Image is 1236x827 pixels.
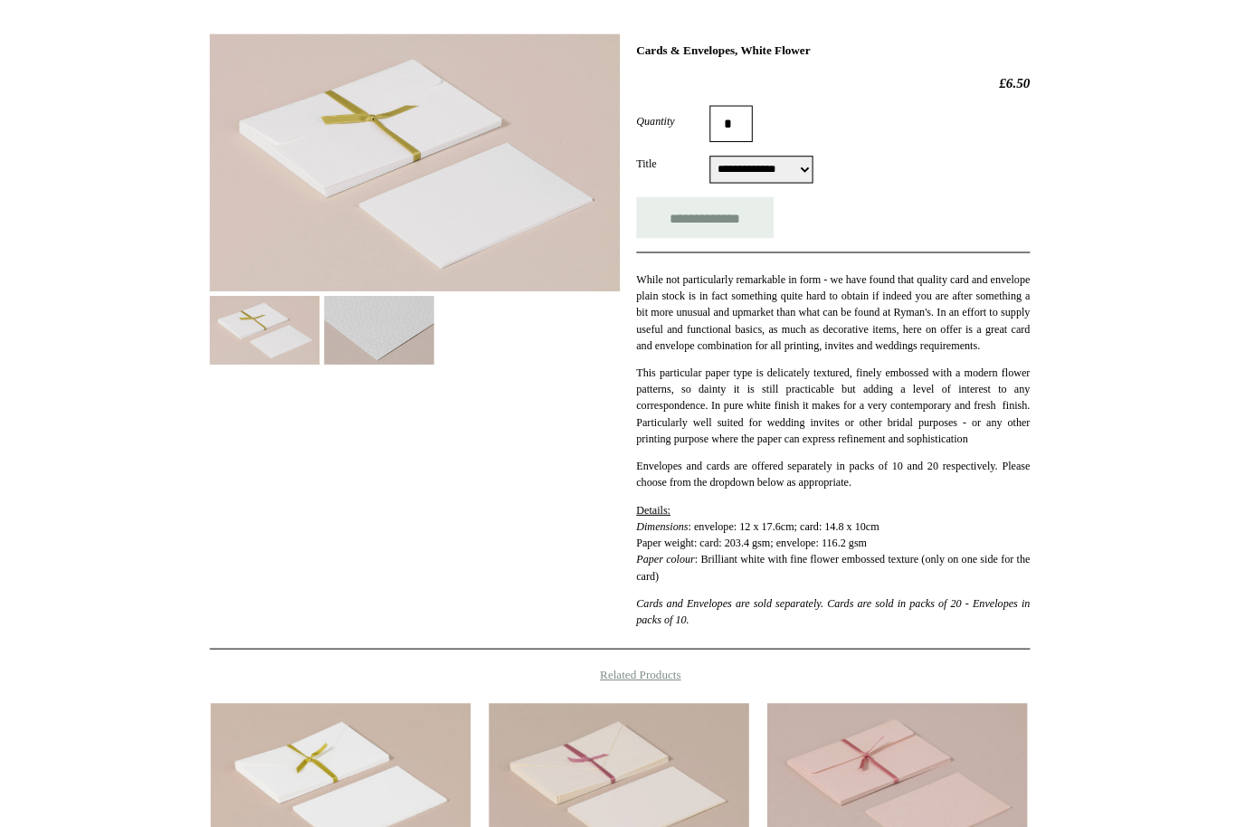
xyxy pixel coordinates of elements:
[634,154,707,170] label: Title
[634,590,1023,619] em: Cards and Envelopes are sold separately. Cards are sold in packs of 20 - Envelopes in packs of 10.
[213,33,618,288] img: Cards & Envelopes, White Flower
[326,292,434,360] img: Cards & Envelopes, White Flower
[634,547,692,559] em: Paper colour
[634,452,1023,485] p: Envelopes and cards are offered separately in packs of 10 and 20 respectively. Please choose from...
[634,74,1023,90] h2: £6.50
[634,111,707,128] label: Quantity
[634,268,1023,349] p: While not particularly remarkable in form - we have found that quality card and envelope plain st...
[213,292,321,360] img: Cards & Envelopes, White Flower
[634,360,1023,442] p: This particular paper type is delicately textured, finely embossed with a modern flower patterns,...
[634,514,686,527] em: Dimensions
[634,496,1023,577] p: : envelope: 12 x 17.6cm; card: 14.8 x 10cm Paper weight: card: 203.4 gsm; envelope: 116.2 gsm : B...
[634,43,1023,57] h1: Cards & Envelopes, White Flower
[634,498,668,510] span: Details:
[166,660,1070,674] h4: Related Products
